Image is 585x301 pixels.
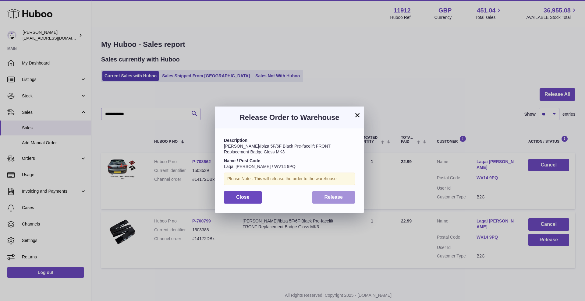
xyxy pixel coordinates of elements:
[224,138,247,143] strong: Description
[236,194,250,200] span: Close
[224,144,331,154] span: [PERSON_NAME]/Ibiza 5F/6F Black Pre-facelift FRONT Replacement Badge Gloss MK3
[324,194,343,200] span: Release
[224,158,260,163] strong: Name / Post Code
[224,191,262,204] button: Close
[224,173,355,185] div: Please Note : This will release the order to the warehouse
[224,164,296,169] span: Laqai [PERSON_NAME] / WV14 9PQ
[354,111,361,119] button: ×
[224,113,355,122] h3: Release Order to Warehouse
[312,191,355,204] button: Release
